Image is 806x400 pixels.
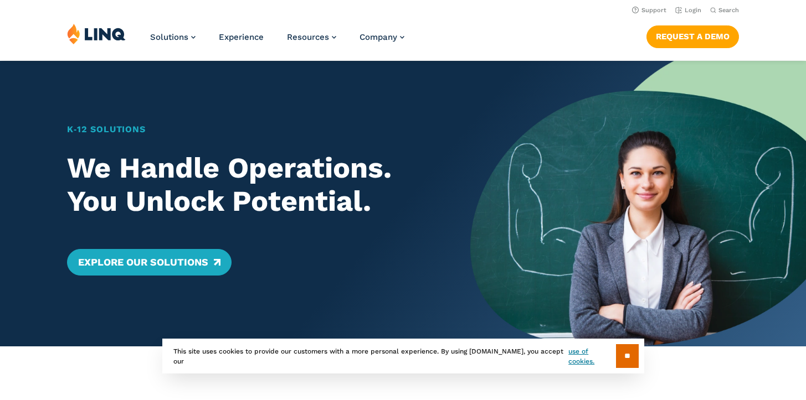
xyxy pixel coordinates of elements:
[710,6,739,14] button: Open Search Bar
[150,32,196,42] a: Solutions
[646,25,739,48] a: Request a Demo
[67,23,126,44] img: LINQ | K‑12 Software
[67,152,437,218] h2: We Handle Operations. You Unlock Potential.
[646,23,739,48] nav: Button Navigation
[162,339,644,373] div: This site uses cookies to provide our customers with a more personal experience. By using [DOMAIN...
[150,32,188,42] span: Solutions
[67,249,232,276] a: Explore Our Solutions
[150,23,404,60] nav: Primary Navigation
[470,61,806,346] img: Home Banner
[287,32,329,42] span: Resources
[67,123,437,136] h1: K‑12 Solutions
[219,32,264,42] a: Experience
[632,7,666,14] a: Support
[718,7,739,14] span: Search
[360,32,404,42] a: Company
[360,32,397,42] span: Company
[675,7,701,14] a: Login
[568,346,615,366] a: use of cookies.
[287,32,336,42] a: Resources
